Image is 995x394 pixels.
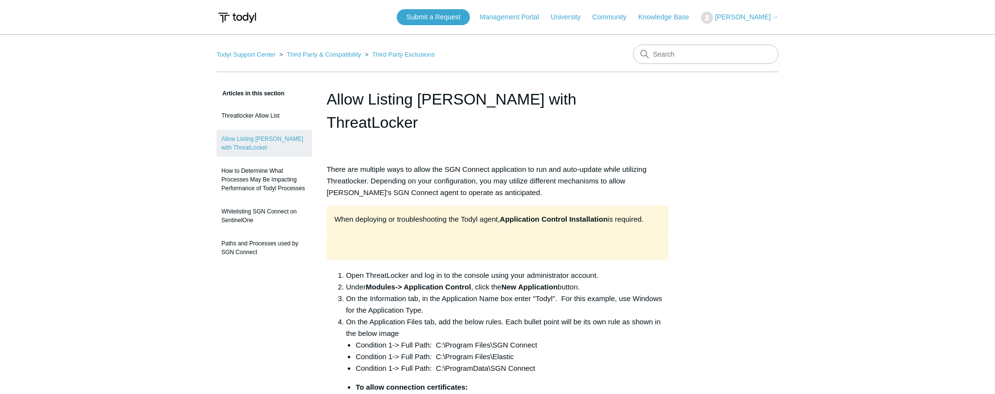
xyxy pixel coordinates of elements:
a: How to Determine What Processes May Be Impacting Performance of Todyl Processes [217,162,312,197]
a: Knowledge Base [638,12,699,22]
li: Todyl Support Center [217,51,278,58]
a: Allow Listing [PERSON_NAME] with ThreatLocker [217,130,312,157]
strong: Application Control Installation [500,215,608,223]
li: On the Information tab, in the Application Name box enter "Todyl". For this example, use Windows ... [346,293,669,316]
input: Search [633,45,778,64]
img: Todyl Support Center Help Center home page [217,9,258,27]
button: [PERSON_NAME] [701,12,778,24]
li: Third Party & Compatibility [278,51,363,58]
a: University [551,12,590,22]
a: Management Portal [480,12,549,22]
a: Paths and Processes used by SGN Connect [217,234,312,261]
strong: New Application [501,283,558,291]
li: Condition 1-> Full Path: C:\Program Files\SGN Connect [356,339,669,351]
strong: To allow connection certificates: [356,383,467,391]
a: Todyl Support Center [217,51,276,58]
li: Condition 1-> Full Path: C:\ProgramData\SGN Connect [356,363,669,374]
li: Under , click the button. [346,281,669,293]
a: Threatlocker Allow List [217,106,312,125]
a: Community [592,12,637,22]
li: Condition 1-> Full Path: C:\Program Files\Elastic [356,351,669,363]
li: Third Party Exclusions [363,51,435,58]
li: Open ThreatLocker and log in to the console using your administrator account. [346,270,669,281]
a: Third Party & Compatibility [287,51,361,58]
span: [PERSON_NAME] [715,13,771,21]
h1: Allow Listing Todyl with ThreatLocker [326,88,669,134]
p: There are multiple ways to allow the SGN Connect application to run and auto-update while utilizi... [326,164,669,198]
a: Whitelisting SGN Connect on SentinelOne [217,202,312,229]
strong: Modules-> Application Control [366,283,471,291]
a: Third Party Exclusions [372,51,435,58]
a: Submit a Request [397,9,470,25]
span: Articles in this section [217,90,284,97]
div: When deploying or troubleshooting the Todyl agent, is required. [326,206,669,233]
